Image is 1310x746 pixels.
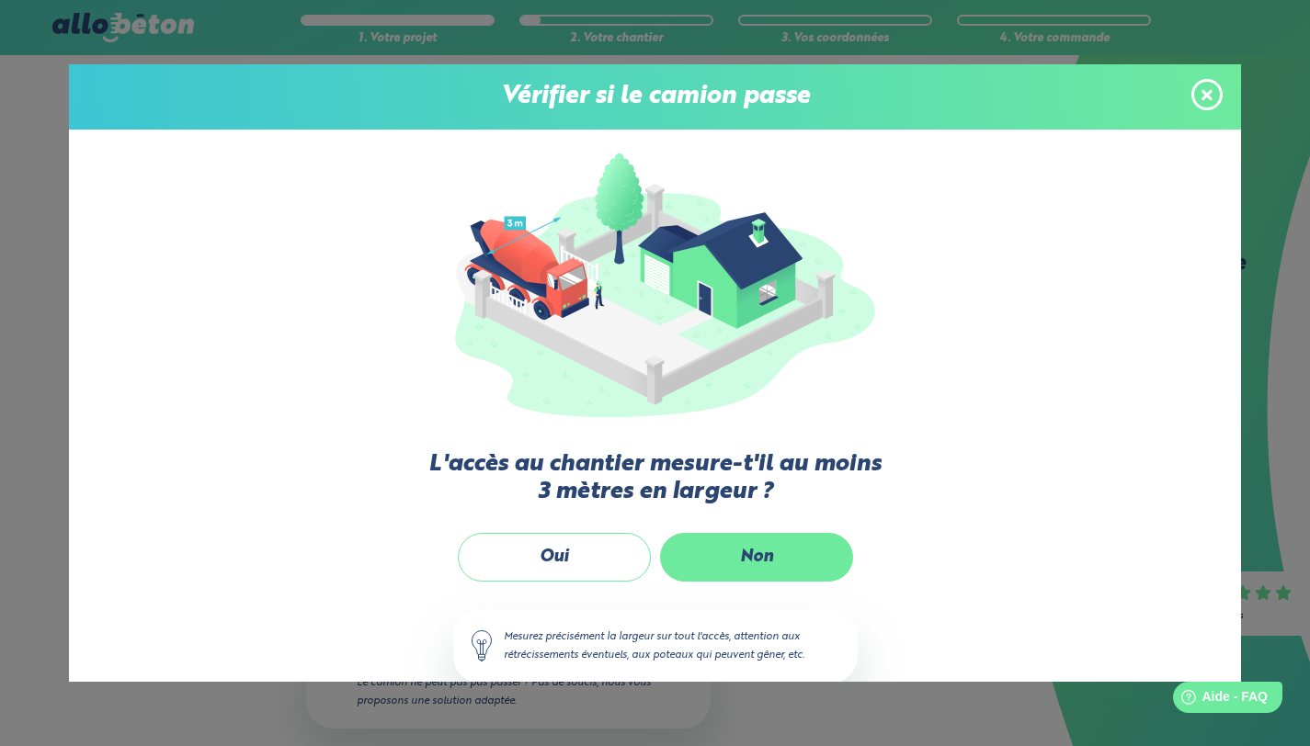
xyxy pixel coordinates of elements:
[458,533,651,582] label: Oui
[87,83,1223,111] p: Vérifier si le camion passe
[660,533,853,582] label: Non
[426,451,885,505] label: L'accès au chantier mesure-t'il au moins 3 mètres en largeur ?
[453,609,858,683] div: Mesurez précisément la largeur sur tout l'accès, attention aux rétrécissements éventuels, aux pot...
[1146,674,1290,726] iframe: Help widget launcher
